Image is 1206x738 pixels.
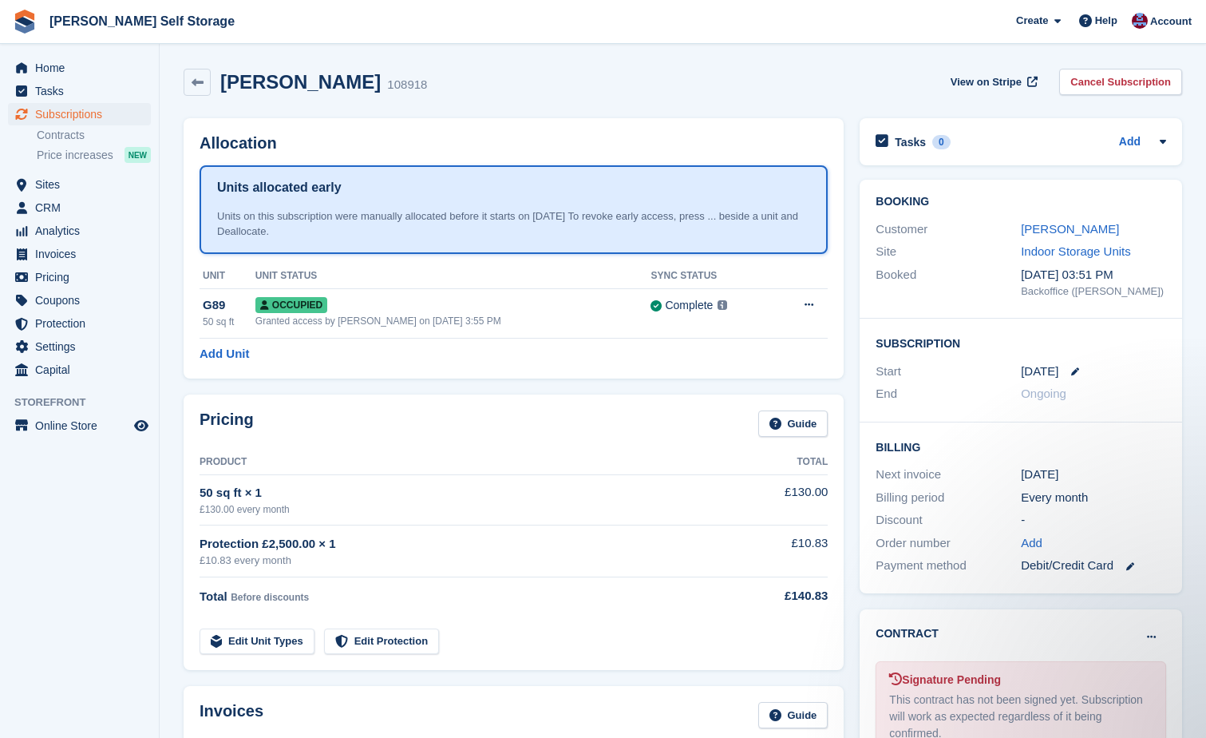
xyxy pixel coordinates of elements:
[203,296,255,315] div: G89
[217,208,810,240] div: Units on this subscription were manually allocated before it starts on [DATE] To revoke early acc...
[220,71,381,93] h2: [PERSON_NAME]
[255,264,651,289] th: Unit Status
[200,450,732,475] th: Product
[200,535,732,553] div: Protection £2,500.00 × 1
[125,147,151,163] div: NEW
[876,438,1166,454] h2: Billing
[35,415,131,437] span: Online Store
[8,220,151,242] a: menu
[732,474,828,525] td: £130.00
[1021,534,1042,553] a: Add
[758,411,828,437] a: Guide
[876,266,1021,300] div: Booked
[200,629,314,655] a: Edit Unit Types
[35,80,131,102] span: Tasks
[35,103,131,125] span: Subscriptions
[876,489,1021,507] div: Billing period
[718,300,727,310] img: icon-info-grey-7440780725fd019a000dd9b08b2336e03edf1995a4989e88bcd33f0948082b44.svg
[1021,387,1066,400] span: Ongoing
[1021,489,1166,507] div: Every month
[37,146,151,164] a: Price increases NEW
[951,74,1022,90] span: View on Stripe
[35,312,131,335] span: Protection
[43,8,241,34] a: [PERSON_NAME] Self Storage
[944,69,1041,95] a: View on Stripe
[255,297,327,313] span: Occupied
[1021,222,1119,236] a: [PERSON_NAME]
[876,220,1021,239] div: Customer
[14,395,159,411] span: Storefront
[8,312,151,335] a: menu
[876,466,1021,484] div: Next invoice
[665,297,713,314] div: Complete
[231,592,309,603] span: Before discounts
[35,266,131,288] span: Pricing
[1021,244,1131,258] a: Indoor Storage Units
[1132,13,1148,29] img: Tracy Bailey
[37,148,113,163] span: Price increases
[8,415,151,437] a: menu
[35,243,131,265] span: Invoices
[255,314,651,328] div: Granted access by [PERSON_NAME] on [DATE] 3:55 PM
[758,702,828,728] a: Guide
[895,135,926,149] h2: Tasks
[200,589,227,603] span: Total
[1119,133,1141,152] a: Add
[35,220,131,242] span: Analytics
[1021,284,1166,300] div: Backoffice ([PERSON_NAME])
[200,134,828,153] h2: Allocation
[35,196,131,219] span: CRM
[200,553,732,569] div: £10.83 every month
[8,359,151,381] a: menu
[8,57,151,79] a: menu
[1021,466,1166,484] div: [DATE]
[876,196,1166,208] h2: Booking
[650,264,773,289] th: Sync Status
[1150,14,1192,30] span: Account
[876,385,1021,403] div: End
[876,511,1021,530] div: Discount
[932,135,951,149] div: 0
[200,264,255,289] th: Unit
[8,103,151,125] a: menu
[8,289,151,311] a: menu
[8,173,151,196] a: menu
[732,450,828,475] th: Total
[8,80,151,102] a: menu
[876,557,1021,575] div: Payment method
[132,416,151,435] a: Preview store
[1021,266,1166,284] div: [DATE] 03:51 PM
[8,266,151,288] a: menu
[35,335,131,358] span: Settings
[876,243,1021,261] div: Site
[732,587,828,605] div: £140.83
[13,10,37,34] img: stora-icon-8386f47178a22dfd0bd8f6a31ec36ba5ce8667c1dd55bd0f319d3a0aa187defe.svg
[1016,13,1048,29] span: Create
[35,173,131,196] span: Sites
[200,702,263,728] h2: Invoices
[1059,69,1182,95] a: Cancel Subscription
[200,411,254,437] h2: Pricing
[37,128,151,143] a: Contracts
[8,196,151,219] a: menu
[1021,363,1058,381] time: 2025-10-01 00:00:00 UTC
[1021,557,1166,575] div: Debit/Credit Card
[8,335,151,358] a: menu
[1021,511,1166,530] div: -
[324,629,439,655] a: Edit Protection
[35,289,131,311] span: Coupons
[200,345,249,363] a: Add Unit
[200,484,732,502] div: 50 sq ft × 1
[200,502,732,517] div: £130.00 every month
[203,315,255,329] div: 50 sq ft
[876,534,1021,553] div: Order number
[1095,13,1117,29] span: Help
[8,243,151,265] a: menu
[732,526,828,577] td: £10.83
[35,359,131,381] span: Capital
[876,363,1021,381] div: Start
[217,178,342,197] h1: Units allocated early
[35,57,131,79] span: Home
[876,335,1166,351] h2: Subscription
[889,672,1153,688] div: Signature Pending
